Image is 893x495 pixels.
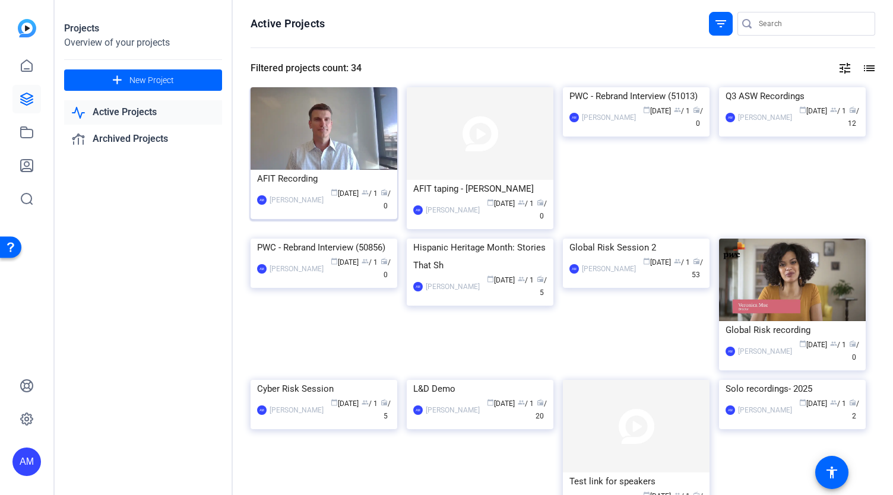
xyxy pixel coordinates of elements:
[693,258,700,265] span: radio
[838,61,852,75] mat-icon: tune
[64,21,222,36] div: Projects
[848,107,859,128] span: / 12
[487,276,515,284] span: [DATE]
[64,69,222,91] button: New Project
[537,199,544,206] span: radio
[537,199,547,220] span: / 0
[518,276,534,284] span: / 1
[362,258,378,266] span: / 1
[331,189,359,198] span: [DATE]
[426,204,480,216] div: [PERSON_NAME]
[518,399,534,408] span: / 1
[381,399,391,420] span: / 5
[257,239,391,256] div: PWC - Rebrand Interview (50856)
[487,275,494,283] span: calendar_today
[759,17,866,31] input: Search
[799,106,806,113] span: calendar_today
[674,106,681,113] span: group
[64,36,222,50] div: Overview of your projects
[537,276,547,297] span: / 5
[413,282,423,291] div: AM
[849,399,859,420] span: / 2
[129,74,174,87] span: New Project
[849,106,856,113] span: radio
[849,341,859,361] span: / 0
[674,107,690,115] span: / 1
[413,405,423,415] div: AM
[825,465,839,480] mat-icon: accessibility
[362,258,369,265] span: group
[426,281,480,293] div: [PERSON_NAME]
[849,399,856,406] span: radio
[12,448,41,476] div: AM
[331,258,338,265] span: calendar_today
[830,399,837,406] span: group
[799,340,806,347] span: calendar_today
[487,399,494,406] span: calendar_today
[251,61,362,75] div: Filtered projects count: 34
[714,17,728,31] mat-icon: filter_list
[64,127,222,151] a: Archived Projects
[830,340,837,347] span: group
[381,189,391,210] span: / 0
[582,112,636,123] div: [PERSON_NAME]
[331,399,359,408] span: [DATE]
[270,263,324,275] div: [PERSON_NAME]
[643,258,671,266] span: [DATE]
[726,380,859,398] div: Solo recordings- 2025
[569,87,703,105] div: PWC - Rebrand Interview (51013)
[270,194,324,206] div: [PERSON_NAME]
[257,170,391,188] div: AFIT Recording
[536,399,547,420] span: / 20
[487,399,515,408] span: [DATE]
[643,258,650,265] span: calendar_today
[518,199,525,206] span: group
[362,189,369,196] span: group
[726,405,735,415] div: AM
[799,399,827,408] span: [DATE]
[487,199,515,208] span: [DATE]
[362,399,369,406] span: group
[830,341,846,349] span: / 1
[537,275,544,283] span: radio
[413,205,423,215] div: AM
[830,107,846,115] span: / 1
[799,399,806,406] span: calendar_today
[426,404,480,416] div: [PERSON_NAME]
[362,399,378,408] span: / 1
[331,189,338,196] span: calendar_today
[643,107,671,115] span: [DATE]
[849,340,856,347] span: radio
[518,199,534,208] span: / 1
[693,107,703,128] span: / 0
[257,195,267,205] div: AM
[413,380,547,398] div: L&D Demo
[487,199,494,206] span: calendar_today
[569,239,703,256] div: Global Risk Session 2
[726,113,735,122] div: AM
[270,404,324,416] div: [PERSON_NAME]
[738,112,792,123] div: [PERSON_NAME]
[674,258,681,265] span: group
[799,341,827,349] span: [DATE]
[251,17,325,31] h1: Active Projects
[738,345,792,357] div: [PERSON_NAME]
[18,19,36,37] img: blue-gradient.svg
[674,258,690,266] span: / 1
[110,73,125,88] mat-icon: add
[257,264,267,274] div: AM
[518,399,525,406] span: group
[331,258,359,266] span: [DATE]
[738,404,792,416] div: [PERSON_NAME]
[518,275,525,283] span: group
[257,405,267,415] div: AM
[413,180,547,198] div: AFIT taping - [PERSON_NAME]
[569,472,703,490] div: Test link for speakers
[413,239,547,274] div: Hispanic Heritage Month: Stories That Sh
[381,258,388,265] span: radio
[693,106,700,113] span: radio
[569,113,579,122] div: AM
[381,399,388,406] span: radio
[64,100,222,125] a: Active Projects
[381,189,388,196] span: radio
